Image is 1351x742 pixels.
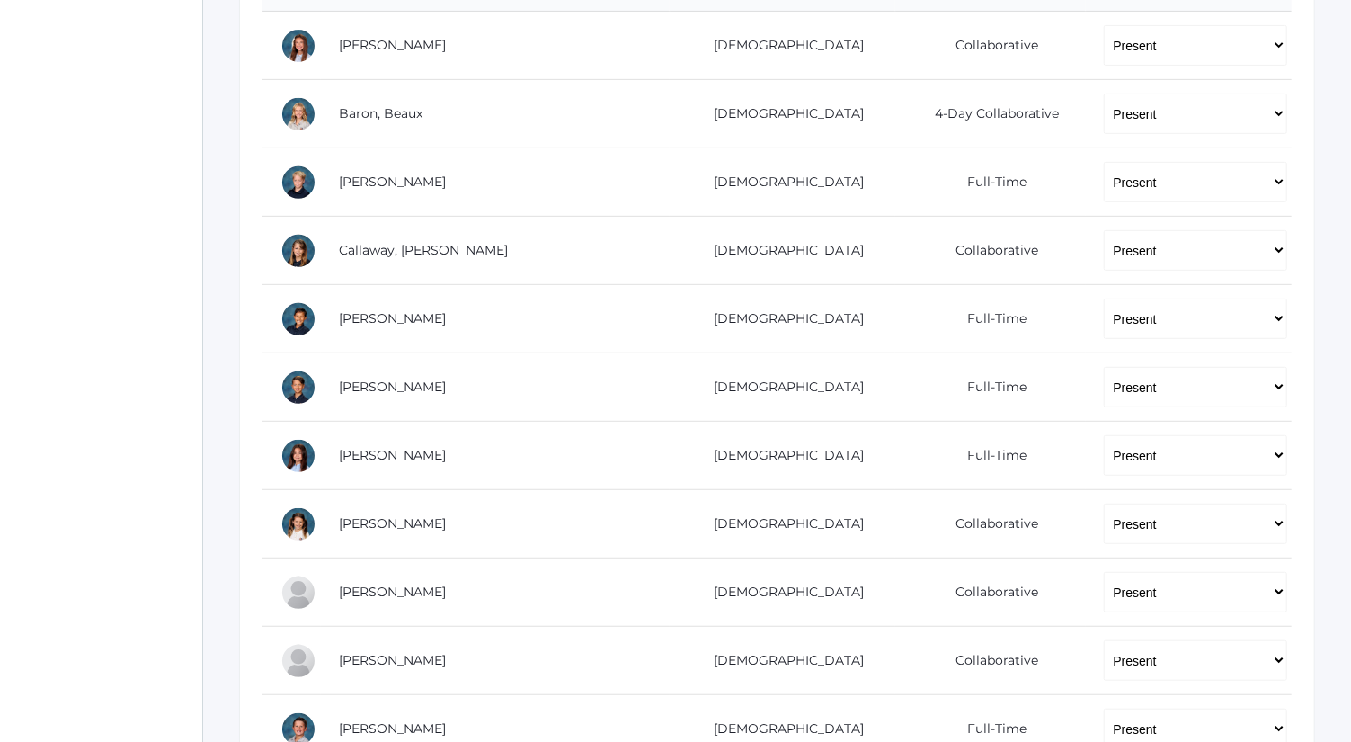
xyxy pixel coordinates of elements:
[339,584,446,600] a: [PERSON_NAME]
[280,506,316,542] div: Ceylee Ekdahl
[895,422,1087,490] td: Full-Time
[670,490,895,559] td: [DEMOGRAPHIC_DATA]
[895,627,1087,695] td: Collaborative
[280,575,316,611] div: Pauline Harris
[670,80,895,148] td: [DEMOGRAPHIC_DATA]
[280,165,316,201] div: Elliot Burke
[670,217,895,285] td: [DEMOGRAPHIC_DATA]
[670,627,895,695] td: [DEMOGRAPHIC_DATA]
[339,242,508,258] a: Callaway, [PERSON_NAME]
[280,438,316,474] div: Kadyn Ehrlich
[670,353,895,422] td: [DEMOGRAPHIC_DATA]
[670,422,895,490] td: [DEMOGRAPHIC_DATA]
[280,96,316,132] div: Beaux Baron
[895,80,1087,148] td: 4-Day Collaborative
[280,301,316,337] div: Gunnar Carey
[895,148,1087,217] td: Full-Time
[339,105,422,121] a: Baron, Beaux
[895,12,1087,80] td: Collaborative
[280,370,316,406] div: Levi Dailey-Langin
[280,28,316,64] div: Ella Arnold
[280,643,316,679] div: Eli Henry
[339,310,446,326] a: [PERSON_NAME]
[339,37,446,53] a: [PERSON_NAME]
[339,652,446,668] a: [PERSON_NAME]
[895,353,1087,422] td: Full-Time
[895,217,1087,285] td: Collaborative
[339,447,446,463] a: [PERSON_NAME]
[280,233,316,269] div: Kennedy Callaway
[339,379,446,395] a: [PERSON_NAME]
[670,12,895,80] td: [DEMOGRAPHIC_DATA]
[895,490,1087,559] td: Collaborative
[670,285,895,353] td: [DEMOGRAPHIC_DATA]
[339,515,446,532] a: [PERSON_NAME]
[339,174,446,190] a: [PERSON_NAME]
[895,285,1087,353] td: Full-Time
[670,559,895,627] td: [DEMOGRAPHIC_DATA]
[895,559,1087,627] td: Collaborative
[670,148,895,217] td: [DEMOGRAPHIC_DATA]
[339,720,446,737] a: [PERSON_NAME]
